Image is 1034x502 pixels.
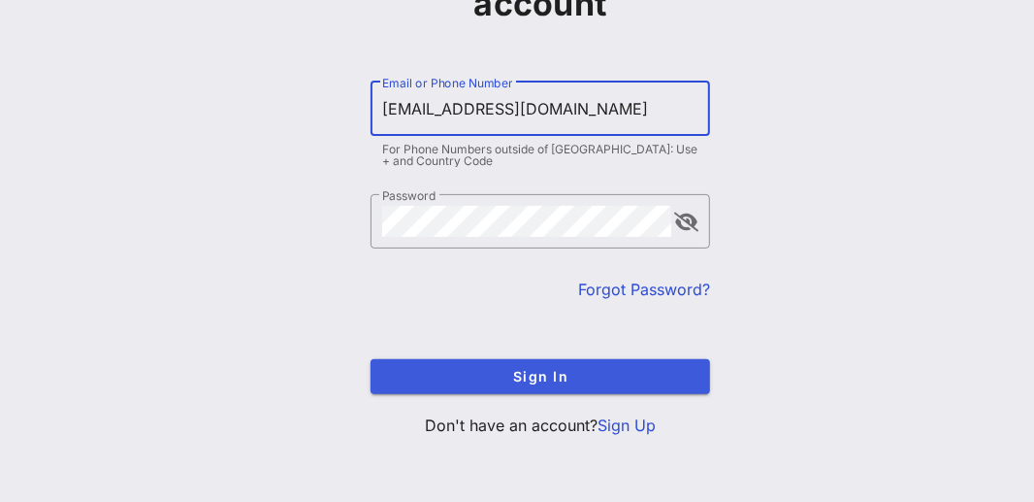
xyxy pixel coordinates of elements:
button: Sign In [371,359,710,394]
p: Don't have an account? [371,414,710,437]
div: For Phone Numbers outside of [GEOGRAPHIC_DATA]: Use + and Country Code [382,144,698,167]
input: Email or Phone Number [382,93,698,124]
a: Sign Up [598,416,656,435]
label: Password [382,188,436,203]
span: Sign In [386,368,695,385]
label: Email or Phone Number [382,76,512,90]
button: append icon [675,213,699,232]
a: Forgot Password? [578,280,710,299]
